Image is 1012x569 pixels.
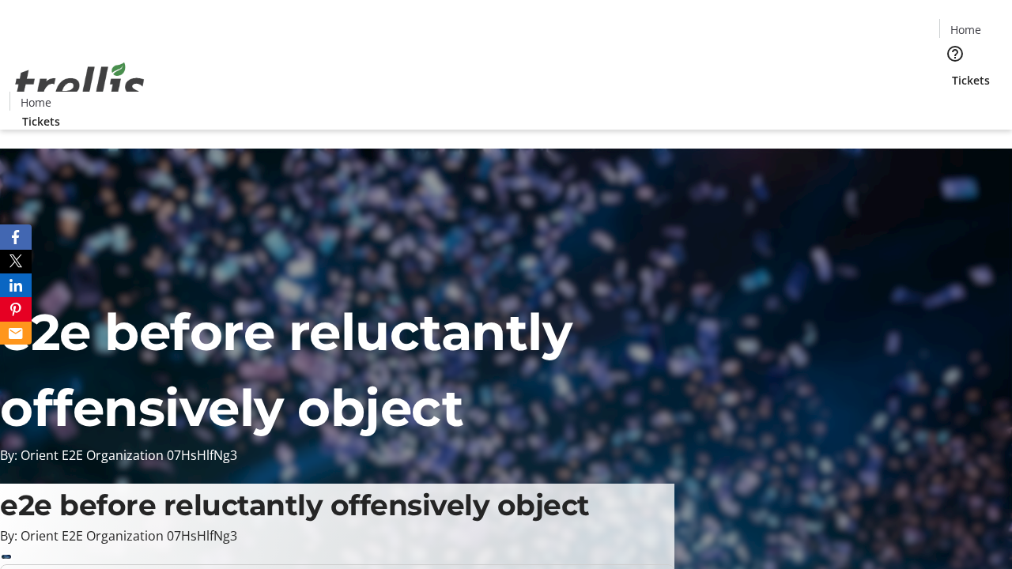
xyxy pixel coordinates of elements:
img: Orient E2E Organization 07HsHlfNg3's Logo [9,45,150,124]
span: Tickets [22,113,60,130]
a: Home [10,94,61,111]
a: Tickets [939,72,1003,89]
button: Cart [939,89,971,120]
span: Home [950,21,981,38]
span: Tickets [952,72,990,89]
a: Tickets [9,113,73,130]
a: Home [940,21,991,38]
span: Home [21,94,51,111]
button: Help [939,38,971,70]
